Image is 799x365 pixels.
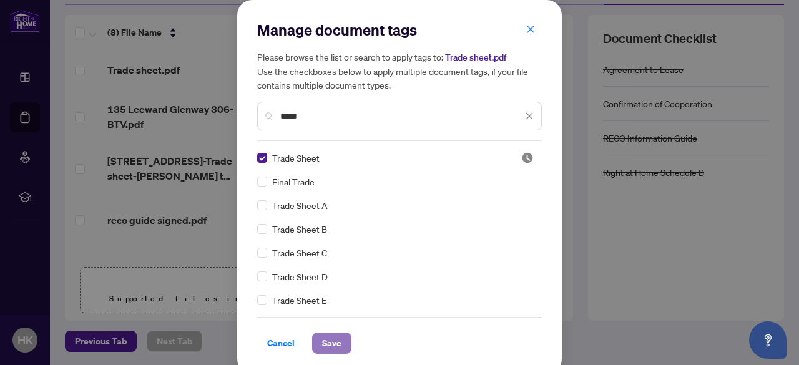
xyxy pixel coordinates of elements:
h5: Please browse the list or search to apply tags to: Use the checkboxes below to apply multiple doc... [257,50,542,92]
span: Trade Sheet E [272,293,326,307]
span: Final Trade [272,175,315,188]
span: Save [322,333,341,353]
span: Trade Sheet D [272,270,328,283]
img: status [521,152,534,164]
button: Cancel [257,333,305,354]
span: Cancel [267,333,295,353]
span: Trade Sheet A [272,198,328,212]
h2: Manage document tags [257,20,542,40]
button: Open asap [749,321,787,359]
span: close [526,25,535,34]
span: close [525,112,534,120]
button: Save [312,333,351,354]
span: Trade sheet.pdf [445,52,506,63]
span: Trade Sheet B [272,222,327,236]
span: Pending Review [521,152,534,164]
span: Trade Sheet [272,151,320,165]
span: Trade Sheet C [272,246,327,260]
